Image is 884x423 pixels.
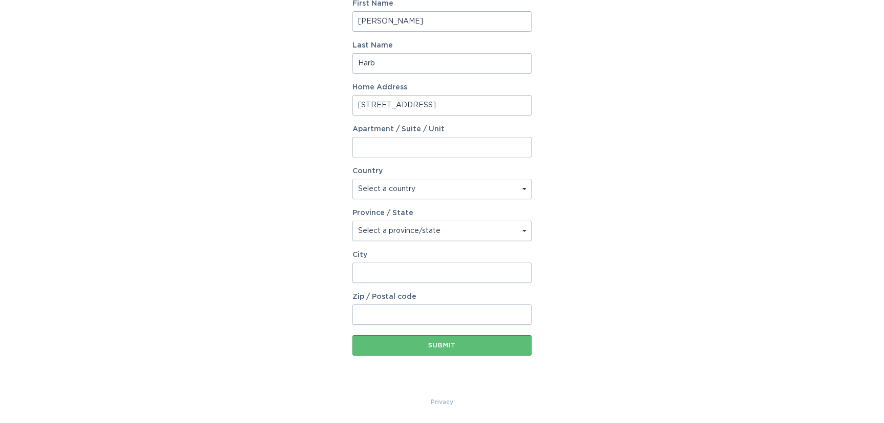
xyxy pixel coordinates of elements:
label: Home Address [352,84,532,91]
label: Zip / Postal code [352,293,532,300]
div: Submit [358,342,526,348]
label: Country [352,168,383,175]
a: Privacy Policy & Terms of Use [431,396,453,408]
label: Last Name [352,42,532,49]
label: City [352,251,532,258]
button: Submit [352,335,532,356]
label: Province / State [352,209,413,217]
label: Apartment / Suite / Unit [352,126,532,133]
